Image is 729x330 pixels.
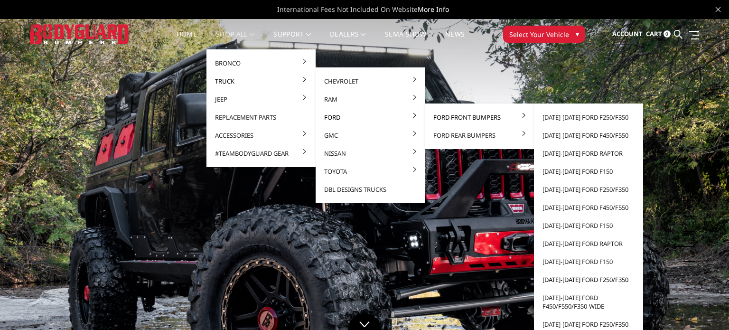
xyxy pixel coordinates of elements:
a: [DATE]-[DATE] Ford F150 [538,162,639,180]
a: Replacement Parts [210,108,312,126]
button: 3 of 5 [685,217,695,232]
button: 2 of 5 [685,201,695,217]
a: Chevrolet [319,72,421,90]
span: Cart [646,29,662,38]
a: [DATE]-[DATE] Ford Raptor [538,144,639,162]
a: Home [177,31,197,49]
a: Support [273,31,311,49]
a: Dealers [330,31,366,49]
a: Accessories [210,126,312,144]
a: News [445,31,465,49]
a: Toyota [319,162,421,180]
a: DBL Designs Trucks [319,180,421,198]
a: [DATE]-[DATE] Ford F150 [538,217,639,235]
a: GMC [319,126,421,144]
a: Bronco [210,54,312,72]
span: Select Your Vehicle [509,29,569,39]
button: 5 of 5 [685,247,695,262]
a: Account [612,21,643,47]
a: More Info [418,5,449,14]
a: Ford Front Bumpers [429,108,530,126]
a: [DATE]-[DATE] Ford F250/F350 [538,108,639,126]
a: shop all [216,31,254,49]
a: Jeep [210,90,312,108]
span: 0 [664,30,671,38]
iframe: Chat Widget [682,284,729,330]
button: Select Your Vehicle [503,26,585,43]
a: [DATE]-[DATE] Ford F150 [538,253,639,271]
a: SEMA Show [385,31,426,49]
a: Ford Rear Bumpers [429,126,530,144]
a: [DATE]-[DATE] Ford Raptor [538,235,639,253]
button: 4 of 5 [685,232,695,247]
a: Nissan [319,144,421,162]
a: Click to Down [348,313,381,330]
a: Truck [210,72,312,90]
button: 1 of 5 [685,186,695,201]
a: #TeamBodyguard Gear [210,144,312,162]
span: Account [612,29,643,38]
a: Ford [319,108,421,126]
a: Cart 0 [646,21,671,47]
img: BODYGUARD BUMPERS [30,24,130,44]
a: [DATE]-[DATE] Ford F450/F550/F350-wide [538,289,639,315]
a: [DATE]-[DATE] Ford F450/F550 [538,126,639,144]
a: Ram [319,90,421,108]
a: [DATE]-[DATE] Ford F250/F350 [538,180,639,198]
a: [DATE]-[DATE] Ford F250/F350 [538,271,639,289]
span: ▾ [576,29,579,39]
a: [DATE]-[DATE] Ford F450/F550 [538,198,639,217]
